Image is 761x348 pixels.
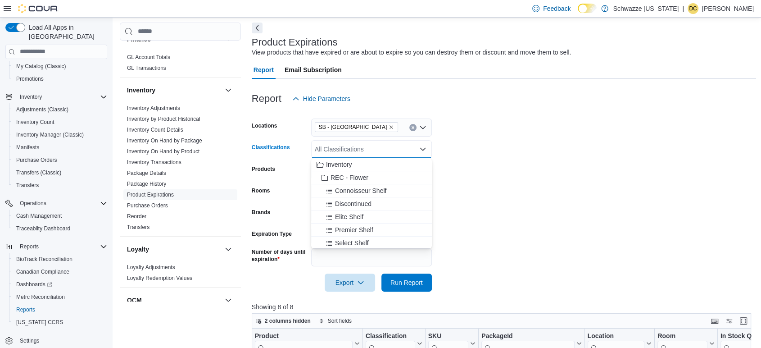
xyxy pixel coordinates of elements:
[127,54,170,61] span: GL Account Totals
[13,167,107,178] span: Transfers (Classic)
[252,122,277,129] label: Locations
[20,337,39,344] span: Settings
[120,262,241,287] div: Loyalty
[9,266,111,278] button: Canadian Compliance
[16,92,107,102] span: Inventory
[120,52,241,77] div: Finance
[16,198,107,209] span: Operations
[13,254,76,265] a: BioTrack Reconciliation
[9,253,111,266] button: BioTrack Reconciliation
[265,317,311,325] span: 2 columns hidden
[543,4,571,13] span: Feedback
[252,209,270,216] label: Brands
[127,65,166,71] a: GL Transactions
[13,104,107,115] span: Adjustments (Classic)
[127,127,183,133] a: Inventory Count Details
[127,202,168,209] a: Purchase Orders
[709,316,720,326] button: Keyboard shortcuts
[127,86,155,95] h3: Inventory
[13,129,107,140] span: Inventory Manager (Classic)
[319,123,387,132] span: SB - [GEOGRAPHIC_DATA]
[311,237,432,250] button: Select Shelf
[311,197,432,211] button: Discontinued
[9,128,111,141] button: Inventory Manager (Classic)
[9,316,111,329] button: [US_STATE] CCRS
[13,211,65,221] a: Cash Management
[127,192,174,198] a: Product Expirations
[127,213,146,220] a: Reorder
[13,266,107,277] span: Canadian Compliance
[127,54,170,60] a: GL Account Totals
[127,296,221,305] button: OCM
[16,225,70,232] span: Traceabilty Dashboard
[9,103,111,116] button: Adjustments (Classic)
[578,4,597,13] input: Dark Mode
[127,181,166,187] a: Package History
[2,91,111,103] button: Inventory
[252,187,270,194] label: Rooms
[252,37,338,48] h3: Product Expirations
[13,73,107,84] span: Promotions
[16,182,39,189] span: Transfers
[9,303,111,316] button: Reports
[127,148,199,155] a: Inventory On Hand by Product
[16,335,43,346] a: Settings
[13,317,107,328] span: Washington CCRS
[389,124,394,130] button: Remove SB - Pueblo West from selection in this group
[335,199,371,208] span: Discontinued
[127,264,175,271] span: Loyalty Adjustments
[16,119,54,126] span: Inventory Count
[13,117,107,128] span: Inventory Count
[254,61,274,79] span: Report
[13,279,56,290] a: Dashboards
[315,122,398,132] span: SB - Pueblo West
[13,129,87,140] a: Inventory Manager (Classic)
[252,316,314,326] button: 2 columns hidden
[127,224,149,230] a: Transfers
[16,306,35,313] span: Reports
[127,159,181,165] a: Inventory Transactions
[16,268,69,275] span: Canadian Compliance
[16,106,68,113] span: Adjustments (Classic)
[13,317,67,328] a: [US_STATE] CCRS
[127,137,202,144] a: Inventory On Hand by Package
[335,212,363,221] span: Elite Shelf
[13,180,107,191] span: Transfers
[311,158,432,171] button: Inventory
[13,155,107,165] span: Purchase Orders
[419,146,426,153] button: Close list of options
[325,274,375,292] button: Export
[223,85,234,96] button: Inventory
[9,291,111,303] button: Metrc Reconciliation
[13,223,74,234] a: Traceabilty Dashboard
[127,105,180,111] a: Inventory Adjustments
[127,116,200,122] a: Inventory by Product Historical
[252,144,290,151] label: Classifications
[16,198,50,209] button: Operations
[127,148,199,155] span: Inventory On Hand by Product
[9,141,111,154] button: Manifests
[335,238,369,247] span: Select Shelf
[127,245,149,254] h3: Loyalty
[311,171,432,184] button: REC - Flower
[13,155,61,165] a: Purchase Orders
[9,116,111,128] button: Inventory Count
[13,292,107,302] span: Metrc Reconciliation
[127,202,168,209] span: Purchase Orders
[13,142,107,153] span: Manifests
[13,61,70,72] a: My Catalog (Classic)
[13,104,72,115] a: Adjustments (Classic)
[223,295,234,306] button: OCM
[127,169,166,177] span: Package Details
[252,48,571,57] div: View products that have expired or are about to expire so you can destroy them or discount and mo...
[409,124,417,131] button: Clear input
[13,254,107,265] span: BioTrack Reconciliation
[9,73,111,85] button: Promotions
[311,211,432,224] button: Elite Shelf
[16,75,44,82] span: Promotions
[16,144,39,151] span: Manifests
[689,3,697,14] span: Dc
[127,105,180,112] span: Inventory Adjustments
[13,167,65,178] a: Transfers (Classic)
